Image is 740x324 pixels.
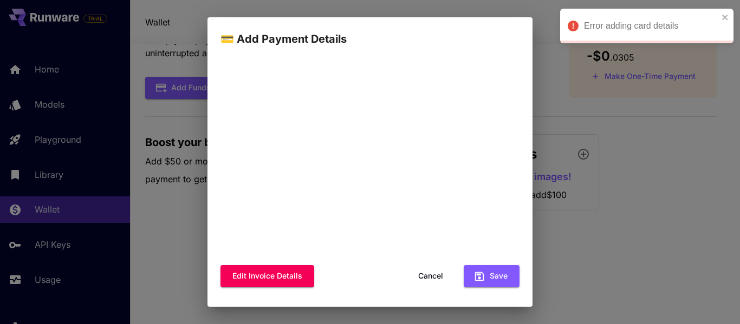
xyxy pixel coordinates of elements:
button: Cancel [406,265,455,287]
button: Edit invoice details [220,265,314,287]
h2: 💳 Add Payment Details [207,17,533,48]
button: close [722,13,729,22]
button: Save [464,265,520,287]
div: Error adding card details [584,19,718,32]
